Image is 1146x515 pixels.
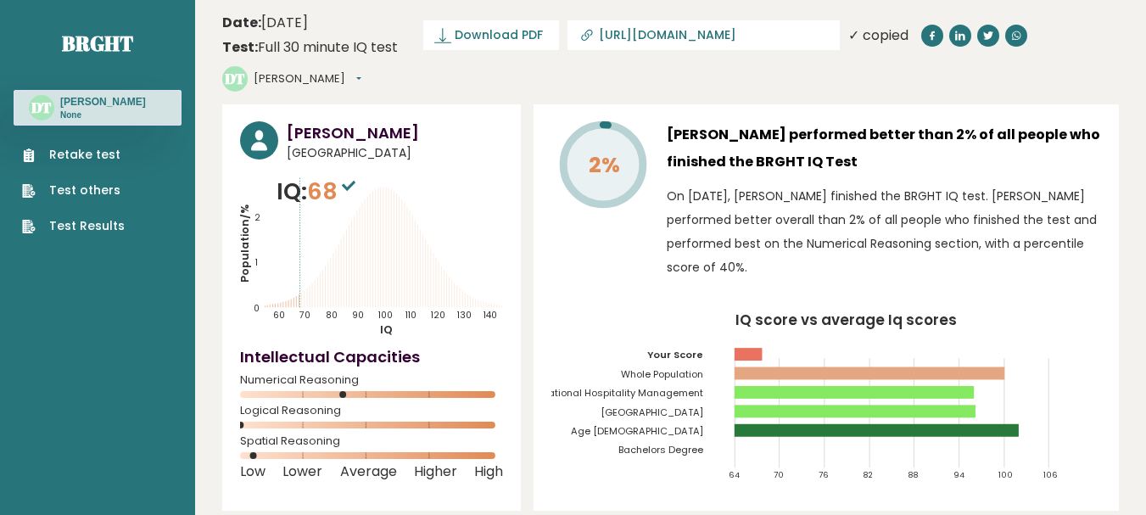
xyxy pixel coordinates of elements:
[423,20,559,50] a: Download PDF
[240,345,503,368] h4: Intellectual Capacities
[864,469,874,480] tspan: 82
[254,211,260,224] tspan: 2
[273,309,285,322] tspan: 60
[31,98,52,117] text: DT
[909,469,920,480] tspan: 88
[819,469,830,480] tspan: 76
[22,146,125,164] a: Retake test
[848,25,908,46] div: ✓ copied
[62,30,133,57] a: Brght
[254,303,260,316] tspan: 0
[60,95,146,109] h3: [PERSON_NAME]
[589,150,620,180] tspan: 2%
[432,309,446,322] tspan: 120
[730,469,741,480] tspan: 64
[299,309,311,322] tspan: 70
[406,309,417,322] tspan: 110
[457,309,472,322] tspan: 130
[954,469,965,480] tspan: 94
[287,121,503,144] h3: [PERSON_NAME]
[222,37,398,58] div: Full 30 minute IQ test
[225,69,245,88] text: DT
[277,175,360,209] p: IQ:
[735,310,957,330] tspan: IQ score vs average Iq scores
[307,176,360,207] span: 68
[240,438,503,445] span: Spatial Reasoning
[352,309,364,322] tspan: 90
[774,469,785,480] tspan: 70
[60,109,146,121] p: None
[474,468,503,475] span: High
[621,367,703,381] tspan: Whole Population
[667,121,1101,176] h3: [PERSON_NAME] performed better than 2% of all people who finished the BRGHT IQ Test
[1043,469,1058,480] tspan: 106
[340,468,397,475] span: Average
[282,468,322,475] span: Lower
[601,406,703,419] tspan: [GEOGRAPHIC_DATA]
[999,469,1014,480] tspan: 100
[22,182,125,199] a: Test others
[647,348,703,361] tspan: Your Score
[381,322,394,337] tspan: IQ
[667,184,1101,279] p: On [DATE], [PERSON_NAME] finished the BRGHT IQ test. [PERSON_NAME] performed better overall than ...
[255,256,258,269] tspan: 1
[222,13,308,33] time: [DATE]
[414,468,457,475] span: Higher
[379,309,394,322] tspan: 100
[240,407,503,414] span: Logical Reasoning
[618,443,703,456] tspan: Bachelors Degree
[238,204,252,283] tspan: Population/%
[287,144,503,162] span: [GEOGRAPHIC_DATA]
[455,26,543,44] span: Download PDF
[484,309,498,322] tspan: 140
[240,468,266,475] span: Low
[521,386,703,400] tspan: International Hospitality Management
[571,424,703,438] tspan: Age [DEMOGRAPHIC_DATA]
[327,309,338,322] tspan: 80
[222,13,261,32] b: Date:
[240,377,503,383] span: Numerical Reasoning
[222,37,258,57] b: Test:
[22,217,125,235] a: Test Results
[254,70,361,87] button: [PERSON_NAME]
